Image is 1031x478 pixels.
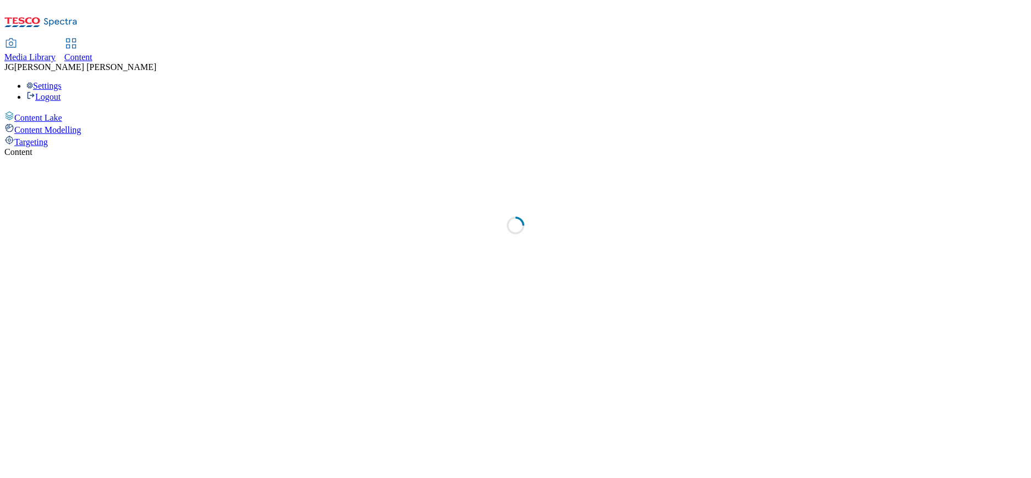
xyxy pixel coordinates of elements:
a: Media Library [4,39,56,62]
a: Logout [26,92,61,101]
span: Content Lake [14,113,62,122]
a: Content [64,39,93,62]
a: Content Modelling [4,123,1027,135]
a: Targeting [4,135,1027,147]
span: Media Library [4,52,56,62]
span: JG [4,62,14,72]
span: Content Modelling [14,125,81,135]
a: Settings [26,81,62,90]
span: Targeting [14,137,48,147]
div: Content [4,147,1027,157]
span: Content [64,52,93,62]
span: [PERSON_NAME] [PERSON_NAME] [14,62,156,72]
a: Content Lake [4,111,1027,123]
